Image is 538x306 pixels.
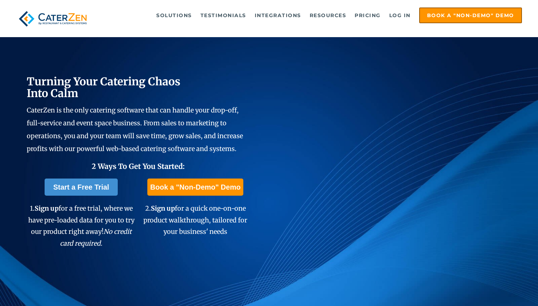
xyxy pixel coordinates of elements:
em: No credit card required. [60,227,132,247]
a: Book a "Non-Demo" Demo [419,7,522,23]
span: 1. for a free trial, where we have pre-loaded data for you to try our product right away! [28,204,134,247]
a: Integrations [251,8,305,22]
div: Navigation Menu [103,7,522,23]
span: 2 Ways To Get You Started: [92,162,185,171]
span: CaterZen is the only catering software that can handle your drop-off, full-service and event spac... [27,106,243,153]
span: 2. for a quick one-on-one product walkthrough, tailored for your business' needs [143,204,247,236]
a: Resources [306,8,350,22]
a: Testimonials [197,8,250,22]
span: Turning Your Catering Chaos Into Calm [27,75,181,100]
a: Log in [386,8,414,22]
a: Pricing [351,8,384,22]
span: Sign up [35,204,59,212]
span: Sign up [151,204,175,212]
a: Solutions [153,8,196,22]
img: caterzen [16,7,90,30]
a: Start a Free Trial [45,179,118,196]
a: Book a "Non-Demo" Demo [147,179,243,196]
